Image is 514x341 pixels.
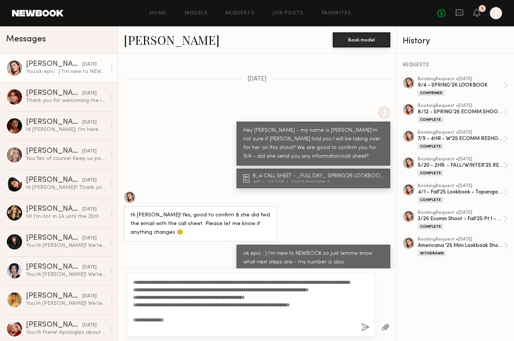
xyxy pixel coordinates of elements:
div: 9_4 CALL SHEET - _FULL DAY_ SPRING'26 LOOKBOOK[20] [252,174,386,179]
div: [DATE] [82,90,97,97]
div: Hi! I’m not in LA until the 25th [26,213,106,220]
div: 120.6 KB [268,180,291,184]
a: bookingRequest •[DATE]Americana '25 Mini Lookbook Shoot - 5HRSWithdrawn [418,237,508,256]
div: You: Hi [PERSON_NAME]! We're reaching out from the [PERSON_NAME] Jeans wholesale department ([URL... [26,300,106,307]
div: 3/26 Ecomm Shoot - Fall'25 Pt.1 - 4HR. [418,215,503,222]
a: Job Posts [273,11,304,16]
a: Favorites [322,11,352,16]
div: [DATE] [82,264,97,271]
div: [DATE] [82,322,97,329]
div: [PERSON_NAME] [26,206,82,213]
div: 7/9 - 4HR - W'25 ECOMM RESHOOT [418,135,503,142]
a: bookingRequest •[DATE]5/20 - 2HR. - FALL/WINTER'25 RESHOOTComplete [418,157,508,176]
div: Hey [PERSON_NAME] - my name is [PERSON_NAME]'m not sure if [PERSON_NAME] told you I will be takin... [243,126,384,161]
div: 9/4 - SPRING'26 LOOKBOOK [418,82,503,89]
div: [DATE] [82,148,97,155]
a: Book model [333,36,390,43]
div: Complete [418,224,443,230]
span: [DATE] [247,76,267,82]
a: bookingRequest •[DATE]7/9 - 4HR - W'25 ECOMM RESHOOTComplete [418,130,508,149]
a: bookingRequest •[DATE]8/12 - SPRING'26 ECOMM SHOOT - 7HRSComplete [418,104,508,123]
div: [DATE] [82,293,97,300]
a: Requests [226,11,255,16]
div: Hi [PERSON_NAME]! Yes, good to confirm & she did fwd the email with the call sheet. Please let me... [130,211,271,237]
div: .pdf [252,180,268,184]
div: History [403,37,508,46]
div: 4/1 - Fall'25 Lookbook - Topanga - 6HRS [418,189,503,196]
div: You: Hi there! Apologies about that! I let the girls know you were texting the office number sinc... [26,329,106,336]
div: booking Request • [DATE] [418,157,503,162]
a: [PERSON_NAME] [124,32,220,48]
div: Thank you for welcoming me in [DATE]! I hope to hear from you soon 💞 [26,97,106,104]
div: [DATE] [82,119,97,126]
div: Click to download [291,180,330,184]
a: J [490,7,502,19]
div: 8/12 - SPRING'26 ECOMM SHOOT - 7HRS [418,108,503,116]
div: [PERSON_NAME] [26,90,82,97]
div: Complete [418,197,443,203]
a: bookingRequest •[DATE]9/4 - SPRING'26 LOOKBOOKConfirmed [418,77,508,96]
div: Complete [418,170,443,176]
div: Americana '25 Mini Lookbook Shoot - 5HRS [418,242,503,249]
div: [PERSON_NAME] [26,177,82,184]
div: REQUESTS [403,62,508,68]
div: You: Yes of course! Keep us posted🤗 [26,155,106,162]
a: Models [185,11,208,16]
div: 1 [481,7,483,11]
a: Home [150,11,167,16]
div: Withdrawn [418,250,446,256]
div: 5/20 - 2HR. - FALL/WINTER'25 RESHOOT [418,162,503,169]
div: Complete [418,117,443,123]
div: [PERSON_NAME] [26,148,82,155]
div: booking Request • [DATE] [418,210,503,215]
a: bookingRequest •[DATE]4/1 - Fall'25 Lookbook - Topanga - 6HRSComplete [418,184,508,203]
a: bookingRequest •[DATE]3/26 Ecomm Shoot - Fall'25 Pt.1 - 4HR.Complete [418,210,508,230]
span: Messages [6,35,46,44]
div: booking Request • [DATE] [418,184,503,189]
div: Confirmed [418,90,445,96]
div: booking Request • [DATE] [418,237,503,242]
div: [PERSON_NAME] [26,263,82,271]
div: [PERSON_NAME] [26,292,82,300]
div: Complete [418,143,443,149]
div: [DATE] [82,177,97,184]
div: You: ok epic : ) I'm new to NEWBOOK so just lemme know what next steps are - my number is also [P... [26,68,106,75]
div: booking Request • [DATE] [418,130,503,135]
div: Hi [PERSON_NAME], I’m here but no one is at the front desk :) [26,126,106,133]
div: You: Hi [PERSON_NAME]! We're reaching out from the [PERSON_NAME] Jeans wholesale department ([URL... [26,242,106,249]
div: [PERSON_NAME] [26,321,82,329]
div: ok epic : ) I'm new to NEWBOOK so just lemme know what next steps are - my number is also [PHONE_... [243,250,384,276]
div: You: Hi [PERSON_NAME]! We're reaching out from the [PERSON_NAME] Jeans wholesale department ([URL... [26,271,106,278]
div: Hi [PERSON_NAME]!! Thank you so much for thinking of me!! I’m currently only able to fly out for ... [26,184,106,191]
div: [PERSON_NAME] [26,234,82,242]
div: [PERSON_NAME] [26,61,82,68]
button: Book model [333,32,390,47]
div: [DATE] [82,206,97,213]
a: 9_4 CALL SHEET - _FULL DAY_ SPRING'26 LOOKBOOK[20].pdf120.6 KBClick to download [243,174,386,184]
div: [PERSON_NAME] [26,119,82,126]
div: [DATE] [82,61,97,68]
div: booking Request • [DATE] [418,77,503,82]
div: [DATE] [82,235,97,242]
div: booking Request • [DATE] [418,104,503,108]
